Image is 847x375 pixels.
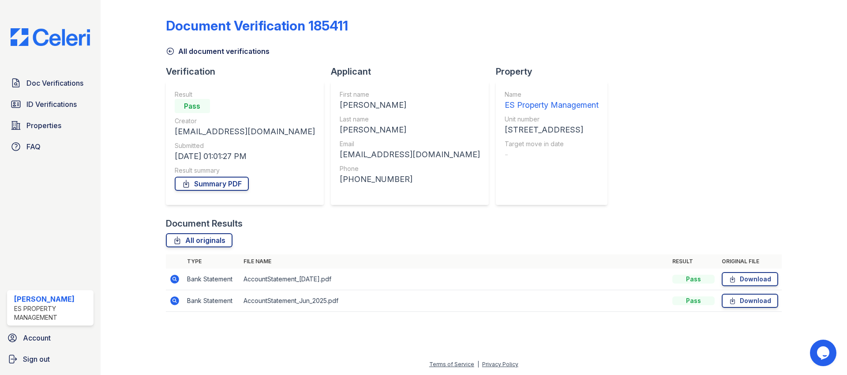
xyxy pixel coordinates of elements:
[166,65,331,78] div: Verification
[26,78,83,88] span: Doc Verifications
[26,141,41,152] span: FAQ
[175,90,315,99] div: Result
[184,269,240,290] td: Bank Statement
[340,124,480,136] div: [PERSON_NAME]
[166,46,270,57] a: All document verifications
[340,164,480,173] div: Phone
[340,148,480,161] div: [EMAIL_ADDRESS][DOMAIN_NAME]
[175,177,249,191] a: Summary PDF
[240,269,669,290] td: AccountStatement_[DATE].pdf
[340,90,480,99] div: First name
[175,125,315,138] div: [EMAIL_ADDRESS][DOMAIN_NAME]
[175,166,315,175] div: Result summary
[4,329,97,347] a: Account
[166,217,243,230] div: Document Results
[505,99,599,111] div: ES Property Management
[340,140,480,148] div: Email
[496,65,615,78] div: Property
[166,18,348,34] div: Document Verification 185411
[184,254,240,269] th: Type
[23,333,51,343] span: Account
[26,120,61,131] span: Properties
[4,350,97,368] a: Sign out
[184,290,240,312] td: Bank Statement
[477,361,479,367] div: |
[14,294,90,304] div: [PERSON_NAME]
[429,361,474,367] a: Terms of Service
[175,117,315,125] div: Creator
[672,296,715,305] div: Pass
[7,138,94,155] a: FAQ
[331,65,496,78] div: Applicant
[26,99,77,110] span: ID Verifications
[482,361,518,367] a: Privacy Policy
[505,115,599,124] div: Unit number
[7,95,94,113] a: ID Verifications
[505,90,599,111] a: Name ES Property Management
[340,115,480,124] div: Last name
[175,141,315,150] div: Submitted
[340,173,480,186] div: [PHONE_NUMBER]
[722,272,778,286] a: Download
[505,124,599,136] div: [STREET_ADDRESS]
[240,290,669,312] td: AccountStatement_Jun_2025.pdf
[23,354,50,364] span: Sign out
[505,90,599,99] div: Name
[4,28,97,46] img: CE_Logo_Blue-a8612792a0a2168367f1c8372b55b34899dd931a85d93a1a3d3e32e68fde9ad4.png
[175,150,315,163] div: [DATE] 01:01:27 PM
[166,233,232,247] a: All originals
[7,117,94,134] a: Properties
[718,254,782,269] th: Original file
[240,254,669,269] th: File name
[340,99,480,111] div: [PERSON_NAME]
[505,148,599,161] div: -
[505,140,599,148] div: Target move in date
[810,340,838,366] iframe: chat widget
[722,294,778,308] a: Download
[669,254,718,269] th: Result
[175,99,210,113] div: Pass
[14,304,90,322] div: ES Property Management
[672,275,715,284] div: Pass
[7,74,94,92] a: Doc Verifications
